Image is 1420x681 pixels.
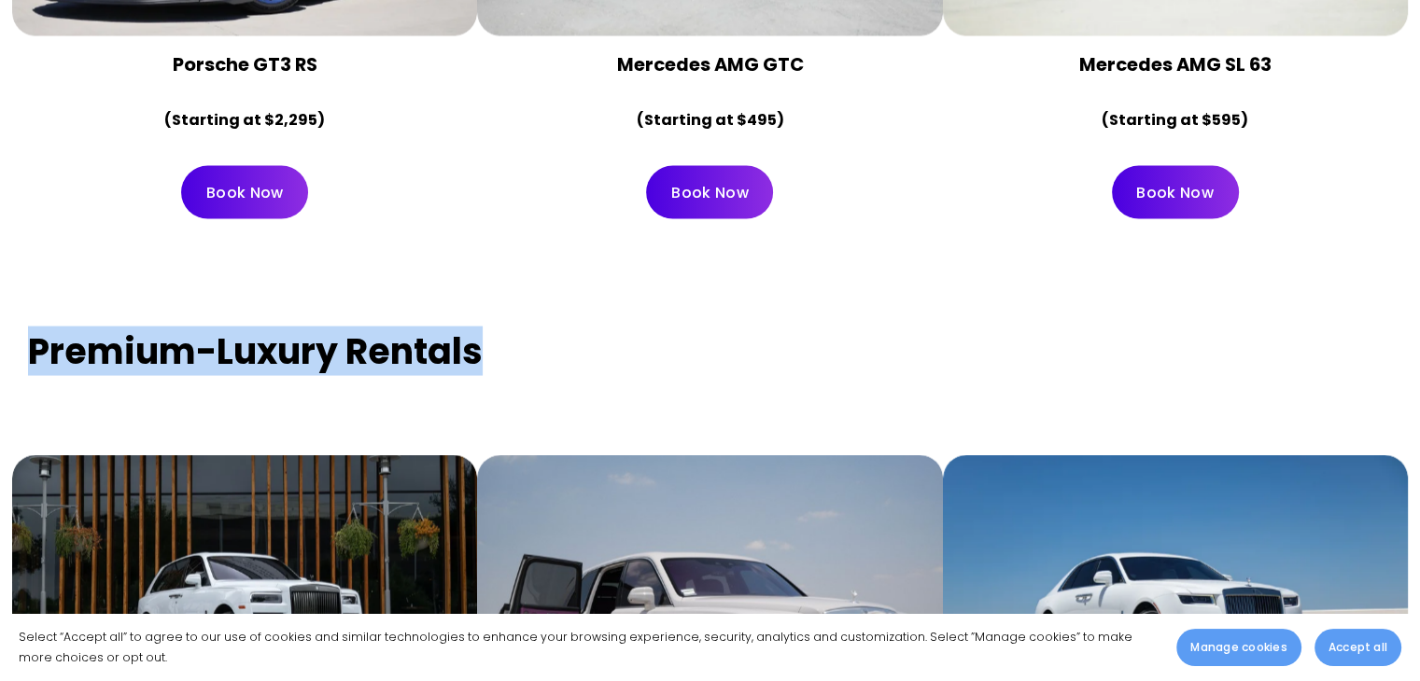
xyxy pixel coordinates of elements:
[616,51,803,77] strong: Mercedes AMG GTC
[636,109,783,131] strong: (Starting at $495)
[181,166,308,219] a: Book Now
[1190,639,1286,656] span: Manage cookies
[1329,639,1387,656] span: Accept all
[19,627,1158,668] p: Select “Accept all” to agree to our use of cookies and similar technologies to enhance your brows...
[164,109,325,131] strong: (Starting at $2,295)
[1315,629,1401,666] button: Accept all
[1079,51,1272,77] strong: Mercedes AMG SL 63
[1102,109,1248,131] strong: (Starting at $595)
[646,166,773,219] a: Book Now
[173,51,317,77] strong: Porsche GT3 RS
[1176,629,1300,666] button: Manage cookies
[1112,166,1239,219] a: Book Now
[28,327,483,376] strong: Premium-Luxury Rentals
